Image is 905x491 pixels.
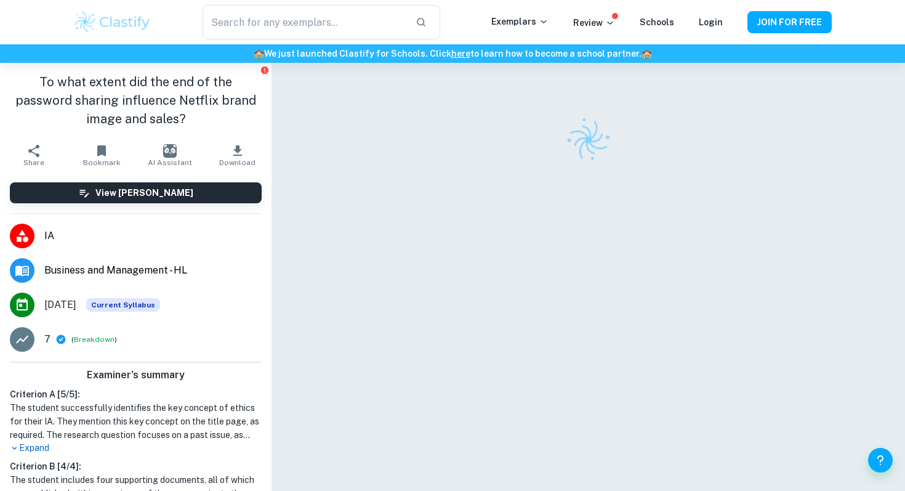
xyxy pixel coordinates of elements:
[10,182,262,203] button: View [PERSON_NAME]
[86,298,160,312] span: Current Syllabus
[204,138,271,172] button: Download
[699,17,723,27] a: Login
[163,144,177,158] img: AI Assistant
[95,186,193,200] h6: View [PERSON_NAME]
[86,298,160,312] div: This exemplar is based on the current syllabus. Feel free to refer to it for inspiration/ideas wh...
[640,17,674,27] a: Schools
[747,11,832,33] button: JOIN FOR FREE
[68,138,135,172] button: Bookmark
[10,460,262,473] h6: Criterion B [ 4 / 4 ]:
[10,442,262,455] p: Expand
[10,401,262,442] h1: The student successfully identifies the key concept of ethics for their IA. They mention this key...
[558,110,619,170] img: Clastify logo
[219,158,255,167] span: Download
[451,49,470,59] a: here
[44,263,262,278] span: Business and Management - HL
[74,334,115,345] button: Breakdown
[642,49,652,59] span: 🏫
[136,138,204,172] button: AI Assistant
[10,388,262,401] h6: Criterion A [ 5 / 5 ]:
[71,334,117,346] span: ( )
[44,229,262,243] span: IA
[44,332,50,347] p: 7
[2,47,903,60] h6: We just launched Clastify for Schools. Click to learn how to become a school partner.
[203,5,406,39] input: Search for any exemplars...
[491,15,549,28] p: Exemplars
[148,158,192,167] span: AI Assistant
[44,298,76,312] span: [DATE]
[573,16,615,30] p: Review
[83,158,121,167] span: Bookmark
[5,368,267,383] h6: Examiner's summary
[260,65,269,75] button: Report issue
[23,158,44,167] span: Share
[10,73,262,128] h1: To what extent did the end of the password sharing influence Netflix brand image and sales?
[73,10,151,34] img: Clastify logo
[868,448,893,473] button: Help and Feedback
[254,49,264,59] span: 🏫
